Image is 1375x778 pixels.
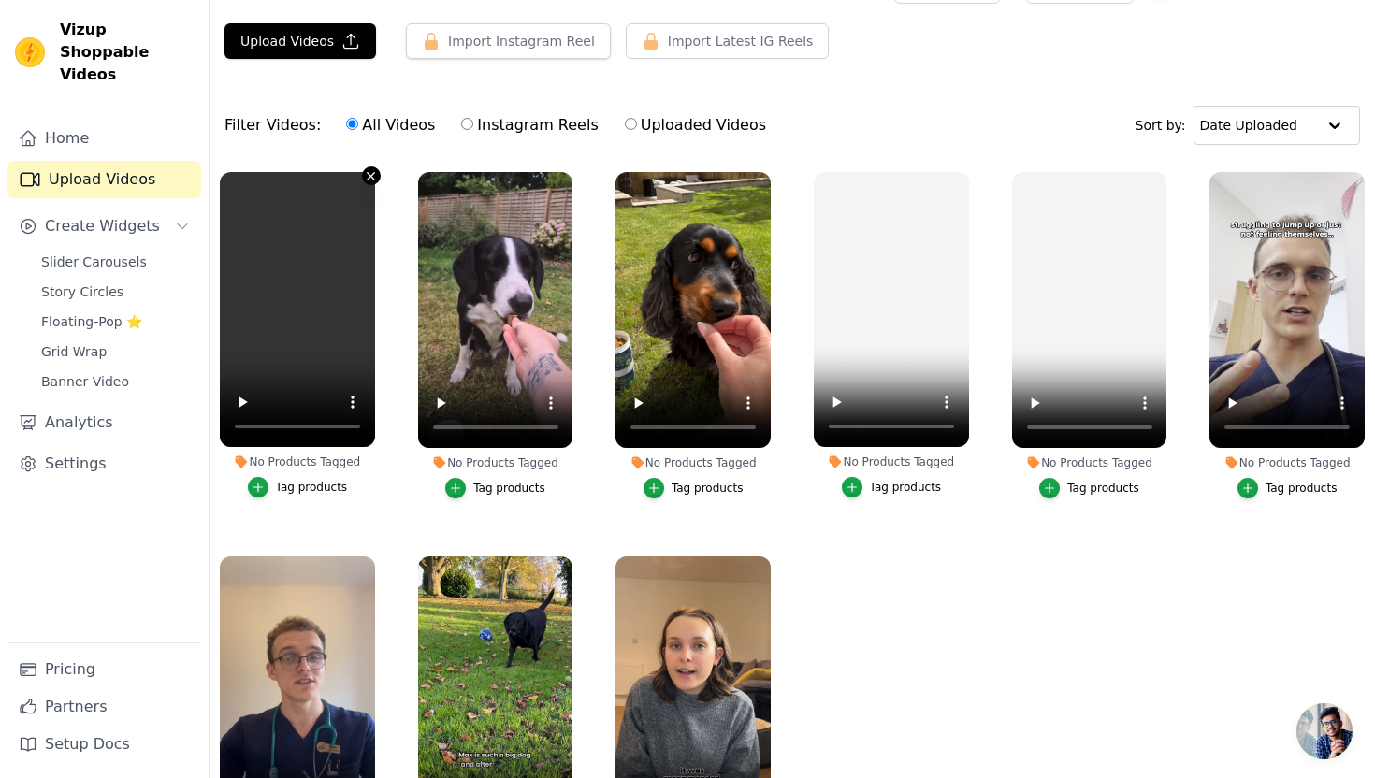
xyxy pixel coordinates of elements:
input: Uploaded Videos [625,118,637,130]
input: Instagram Reels [461,118,473,130]
button: Tag products [248,477,348,497]
label: Uploaded Videos [624,113,767,137]
a: Settings [7,445,201,483]
input: All Videos [346,118,358,130]
div: Sort by: [1136,106,1361,145]
a: Home [7,120,201,157]
button: Tag products [842,477,942,497]
div: Tag products [473,481,545,496]
label: Instagram Reels [460,113,599,137]
div: No Products Tagged [814,454,969,469]
span: Grid Wrap [41,342,107,361]
div: No Products Tagged [1209,455,1365,470]
button: Tag products [1039,478,1139,498]
button: Upload Videos [224,23,376,59]
label: All Videos [345,113,436,137]
span: Vizup Shoppable Videos [60,19,194,86]
span: Create Widgets [45,215,160,238]
button: Import Instagram Reel [406,23,611,59]
span: Floating-Pop ⭐ [41,312,142,331]
a: Grid Wrap [30,339,201,365]
button: Create Widgets [7,208,201,245]
button: Video Delete [362,166,381,185]
div: Tag products [672,481,744,496]
a: Setup Docs [7,726,201,763]
a: Open chat [1296,703,1353,759]
a: Pricing [7,651,201,688]
div: No Products Tagged [418,455,573,470]
button: Tag products [1237,478,1338,498]
span: Import Latest IG Reels [668,32,814,50]
div: No Products Tagged [1012,455,1167,470]
span: Banner Video [41,372,129,391]
button: Tag products [445,478,545,498]
a: Upload Videos [7,161,201,198]
div: No Products Tagged [615,455,771,470]
a: Slider Carousels [30,249,201,275]
span: Slider Carousels [41,252,147,271]
div: Filter Videos: [224,104,776,147]
div: Tag products [1067,481,1139,496]
img: Vizup [15,37,45,67]
a: Floating-Pop ⭐ [30,309,201,335]
a: Analytics [7,404,201,441]
div: Tag products [276,480,348,495]
div: Tag products [870,480,942,495]
a: Banner Video [30,368,201,395]
span: Story Circles [41,282,123,301]
a: Partners [7,688,201,726]
div: Tag products [1266,481,1338,496]
button: Import Latest IG Reels [626,23,830,59]
a: Story Circles [30,279,201,305]
div: No Products Tagged [220,454,375,469]
button: Tag products [644,478,744,498]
